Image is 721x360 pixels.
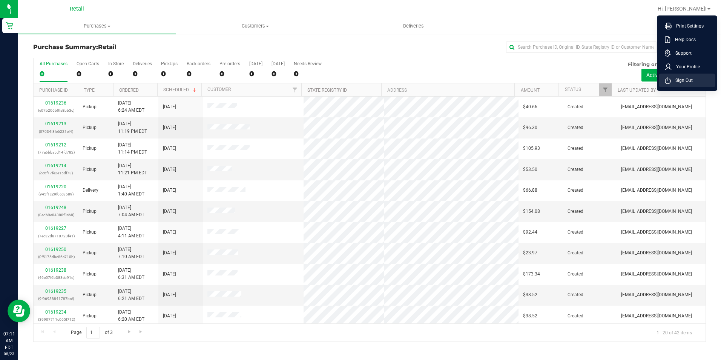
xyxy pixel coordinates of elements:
span: Created [568,312,583,320]
p: (0f5175dbc86c710b) [38,253,74,260]
a: Filter [599,83,612,96]
span: [DATE] 1:40 AM EDT [118,183,144,198]
a: 01619220 [45,184,66,189]
span: Deliveries [393,23,434,29]
div: 0 [219,69,240,78]
span: Pickup [83,249,97,257]
a: Purchases [18,18,176,34]
div: Pre-orders [219,61,240,66]
span: Pickup [83,229,97,236]
div: [DATE] [272,61,285,66]
span: [DATE] [163,103,176,111]
span: [DATE] [163,249,176,257]
a: Amount [521,88,540,93]
span: Support [671,49,692,57]
span: Pickup [83,145,97,152]
div: 0 [249,69,262,78]
a: 01619235 [45,289,66,294]
span: [DATE] 6:31 AM EDT [118,267,144,281]
p: (9f96938841787bcf) [38,295,74,302]
p: (77a6bba5d14fd782) [38,149,74,156]
span: [EMAIL_ADDRESS][DOMAIN_NAME] [621,291,692,298]
p: (cc6f17fe2e15df73) [38,169,74,177]
span: Retail [70,6,84,12]
inline-svg: Retail [6,22,13,29]
span: Purchases [18,23,176,29]
a: Customers [176,18,334,34]
a: 01619214 [45,163,66,168]
span: [DATE] [163,271,176,278]
span: [EMAIL_ADDRESS][DOMAIN_NAME] [621,249,692,257]
p: (39907711c065f712) [38,316,74,323]
span: [DATE] [163,124,176,131]
th: Address [381,83,514,97]
span: Created [568,271,583,278]
span: [DATE] [163,145,176,152]
a: Ordered [119,88,139,93]
div: 0 [133,69,152,78]
a: Purchase ID [39,88,68,93]
a: Go to the next page [124,327,135,337]
span: [DATE] 11:14 PM EDT [118,142,147,156]
span: Pickup [83,312,97,320]
p: (0edb9e84388f3cb8) [38,211,74,218]
span: [DATE] 6:24 AM EDT [118,100,144,114]
span: [DATE] [163,187,176,194]
span: [DATE] [163,208,176,215]
a: 01619236 [45,100,66,106]
span: [DATE] 7:10 AM EDT [118,246,144,260]
span: [DATE] [163,166,176,173]
span: Created [568,166,583,173]
span: [EMAIL_ADDRESS][DOMAIN_NAME] [621,229,692,236]
div: 0 [294,69,322,78]
div: 0 [272,69,285,78]
a: Support [665,49,712,57]
input: 1 [86,327,100,338]
iframe: Resource center [8,300,30,322]
span: Print Settings [672,22,704,30]
a: 01619234 [45,309,66,315]
span: [EMAIL_ADDRESS][DOMAIN_NAME] [621,124,692,131]
a: 01619212 [45,142,66,148]
span: Pickup [83,271,97,278]
li: Sign Out [659,74,715,87]
span: Hi, [PERSON_NAME]! [658,6,707,12]
span: Pickup [83,103,97,111]
h3: Purchase Summary: [33,44,258,51]
a: Type [84,88,95,93]
span: [DATE] 11:19 PM EDT [118,120,147,135]
span: $38.52 [523,291,537,298]
p: (e07b206b0fa8bb3c) [38,107,74,114]
span: $40.66 [523,103,537,111]
span: [EMAIL_ADDRESS][DOMAIN_NAME] [621,103,692,111]
span: Created [568,249,583,257]
span: [DATE] [163,229,176,236]
span: [EMAIL_ADDRESS][DOMAIN_NAME] [621,208,692,215]
div: Needs Review [294,61,322,66]
span: [DATE] [163,312,176,320]
p: (7ec32d8710723f41) [38,232,74,240]
span: $96.30 [523,124,537,131]
div: [DATE] [249,61,262,66]
span: [EMAIL_ADDRESS][DOMAIN_NAME] [621,271,692,278]
div: 0 [77,69,99,78]
span: Created [568,103,583,111]
a: Deliveries [334,18,492,34]
span: Pickup [83,291,97,298]
span: Delivery [83,187,98,194]
a: 01619227 [45,226,66,231]
span: [DATE] 7:04 AM EDT [118,204,144,218]
a: Filter [289,83,301,96]
p: 07:11 AM EDT [3,331,15,351]
input: Search Purchase ID, Original ID, State Registry ID or Customer Name... [506,42,657,53]
div: All Purchases [40,61,67,66]
span: Filtering on status: [628,61,677,67]
button: Active only [641,69,677,82]
div: 0 [187,69,210,78]
span: Pickup [83,124,97,131]
span: $38.52 [523,312,537,320]
a: Go to the last page [136,327,147,337]
p: (07034f8fe6221cf4) [38,128,74,135]
div: 0 [108,69,124,78]
span: Created [568,187,583,194]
